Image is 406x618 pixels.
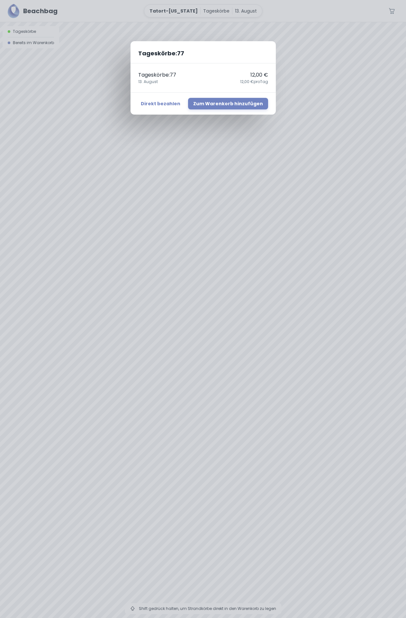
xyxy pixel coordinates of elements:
p: 12,00 € [250,71,268,79]
button: Direkt bezahlen [138,98,183,109]
span: 12,00 € pro Tag [240,79,268,85]
h2: Tageskörbe : 77 [131,41,276,63]
span: 13. August [138,79,158,85]
p: Tageskörbe : 77 [138,71,176,79]
button: Zum Warenkorb hinzufügen [188,98,268,109]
